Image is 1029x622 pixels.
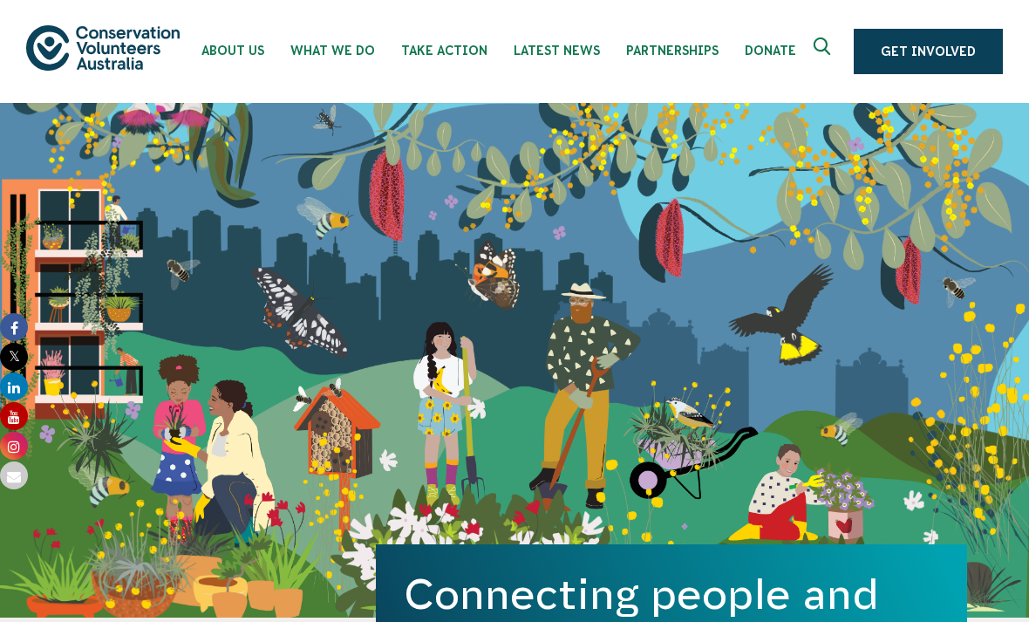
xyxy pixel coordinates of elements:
[201,44,264,58] span: About Us
[26,25,180,70] img: logo.svg
[745,44,796,58] span: Donate
[290,44,375,58] span: What We Do
[626,44,719,58] span: Partnerships
[514,44,600,58] span: Latest News
[803,31,845,72] button: Expand search box Close search box
[854,29,1003,74] a: Get Involved
[814,38,835,65] span: Expand search box
[401,44,487,58] span: Take Action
